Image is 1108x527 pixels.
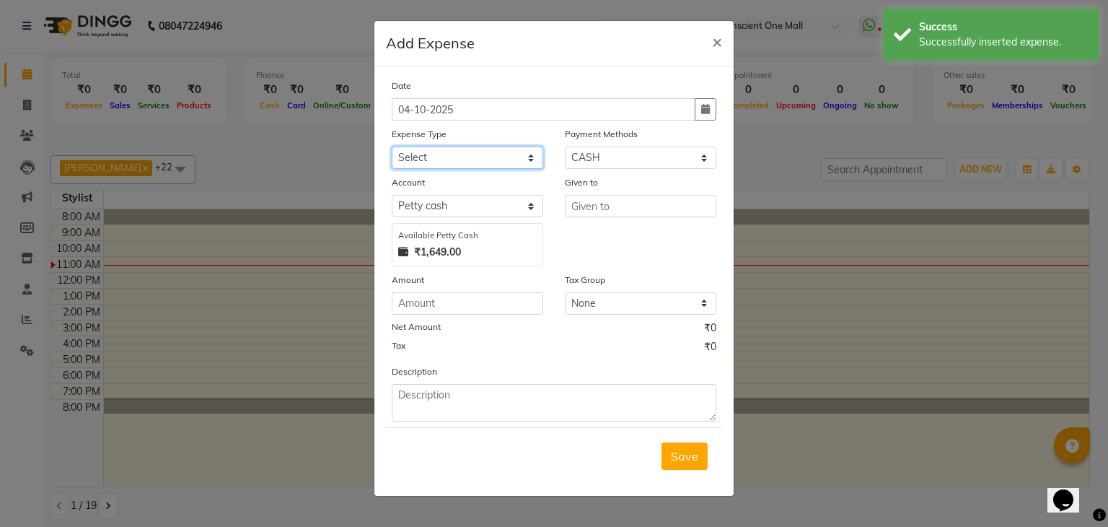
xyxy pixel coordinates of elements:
input: Amount [392,292,543,315]
label: Payment Methods [565,128,638,141]
label: Account [392,176,425,189]
div: Success [919,19,1089,35]
label: Tax Group [565,274,605,287]
label: Amount [392,274,424,287]
span: Save [671,449,698,463]
label: Tax [392,339,405,352]
iframe: chat widget [1047,469,1094,513]
strong: ₹1,649.00 [414,245,461,260]
span: ₹0 [704,321,716,339]
span: × [712,30,722,52]
label: Given to [565,176,598,189]
h5: Add Expense [386,32,475,54]
div: Available Petty Cash [398,230,537,242]
label: Expense Type [392,128,447,141]
button: Save [661,443,708,470]
label: Date [392,79,411,92]
button: Close [700,21,734,61]
div: Successfully inserted expense. [919,35,1089,50]
label: Description [392,365,437,378]
input: Given to [565,195,716,217]
label: Net Amount [392,321,441,334]
span: ₹0 [704,339,716,358]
